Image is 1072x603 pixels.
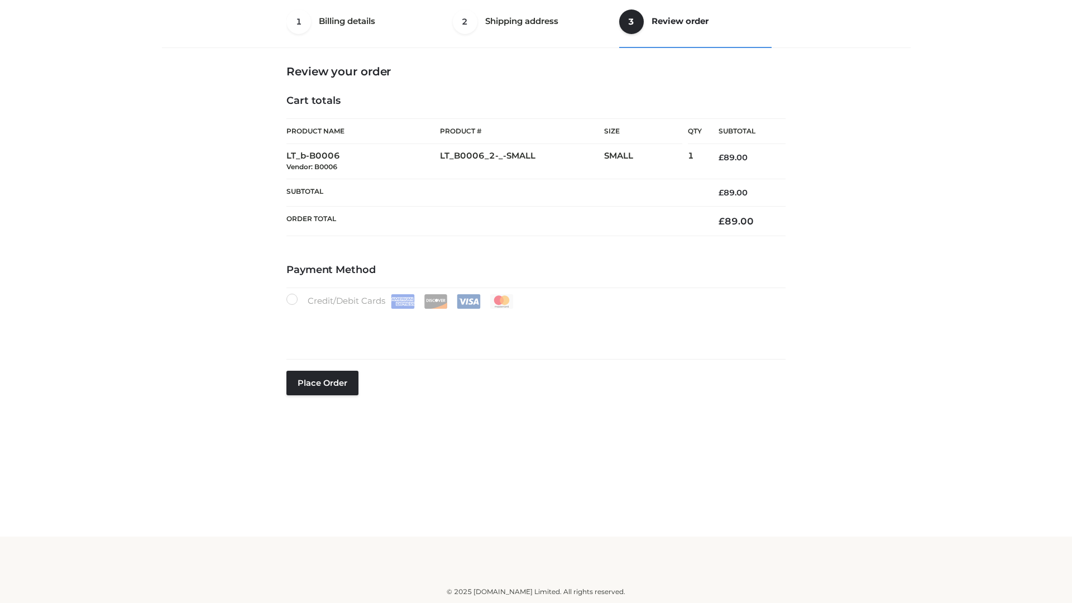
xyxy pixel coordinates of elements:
bdi: 89.00 [719,152,748,162]
span: £ [719,152,724,162]
span: £ [719,188,724,198]
span: £ [719,216,725,227]
iframe: Secure payment input frame [284,307,783,347]
img: Visa [457,294,481,309]
bdi: 89.00 [719,216,754,227]
th: Subtotal [702,119,786,144]
th: Product Name [286,118,440,144]
img: Mastercard [490,294,514,309]
th: Product # [440,118,604,144]
img: Discover [424,294,448,309]
td: 1 [688,144,702,179]
th: Subtotal [286,179,702,206]
td: SMALL [604,144,688,179]
img: Amex [391,294,415,309]
button: Place order [286,371,358,395]
small: Vendor: B0006 [286,162,337,171]
h4: Payment Method [286,264,786,276]
td: LT_B0006_2-_-SMALL [440,144,604,179]
h4: Cart totals [286,95,786,107]
label: Credit/Debit Cards [286,294,515,309]
th: Order Total [286,207,702,236]
bdi: 89.00 [719,188,748,198]
div: © 2025 [DOMAIN_NAME] Limited. All rights reserved. [166,586,906,597]
th: Size [604,119,682,144]
td: LT_b-B0006 [286,144,440,179]
th: Qty [688,118,702,144]
h3: Review your order [286,65,786,78]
